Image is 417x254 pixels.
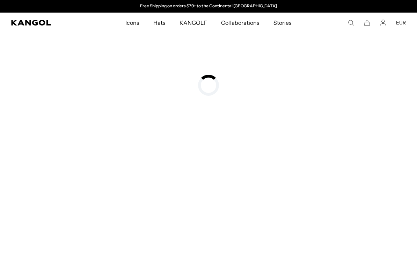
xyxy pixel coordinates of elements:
[273,13,292,33] span: Stories
[221,13,259,33] span: Collaborations
[214,13,266,33] a: Collaborations
[180,13,207,33] span: KANGOLF
[364,20,370,26] button: Cart
[348,20,354,26] summary: Search here
[153,13,166,33] span: Hats
[137,3,280,9] div: 1 of 2
[266,13,299,33] a: Stories
[125,13,139,33] span: Icons
[380,20,386,26] a: Account
[118,13,146,33] a: Icons
[11,20,83,26] a: Kangol
[140,3,277,8] a: Free Shipping on orders $79+ to the Continental [GEOGRAPHIC_DATA]
[146,13,173,33] a: Hats
[396,20,406,26] button: EUR
[137,3,280,9] slideshow-component: Announcement bar
[137,3,280,9] div: Announcement
[173,13,214,33] a: KANGOLF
